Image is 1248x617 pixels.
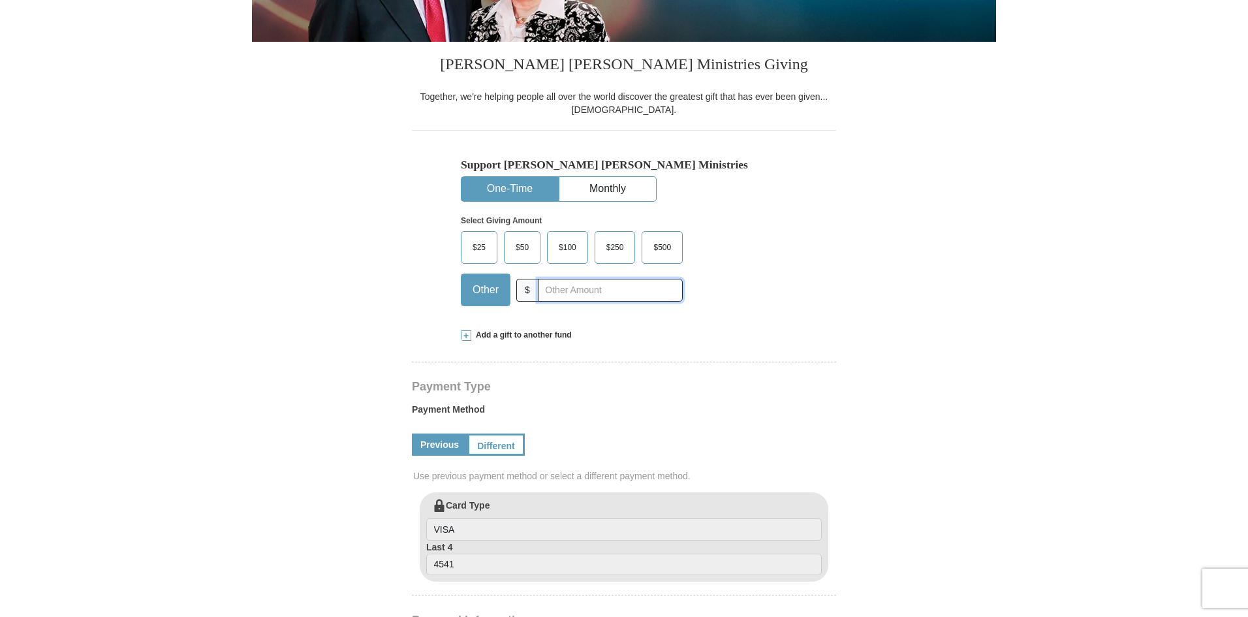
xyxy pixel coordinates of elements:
span: $25 [466,238,492,257]
label: Last 4 [426,541,822,576]
button: One-Time [461,177,558,201]
span: $250 [600,238,631,257]
span: Use previous payment method or select a different payment method. [413,469,837,483]
strong: Select Giving Amount [461,216,542,225]
span: Add a gift to another fund [471,330,572,341]
span: $50 [509,238,535,257]
span: $500 [647,238,678,257]
a: Different [467,434,525,456]
span: Other [466,280,505,300]
span: $ [516,279,538,302]
h4: Payment Type [412,381,836,392]
label: Card Type [426,499,822,541]
input: Other Amount [538,279,683,302]
a: Previous [412,434,467,456]
h5: Support [PERSON_NAME] [PERSON_NAME] Ministries [461,158,787,172]
div: Together, we're helping people all over the world discover the greatest gift that has ever been g... [412,90,836,116]
button: Monthly [559,177,656,201]
input: Card Type [426,518,822,541]
label: Payment Method [412,403,836,422]
h3: [PERSON_NAME] [PERSON_NAME] Ministries Giving [412,42,836,90]
input: Last 4 [426,554,822,576]
span: $100 [552,238,583,257]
